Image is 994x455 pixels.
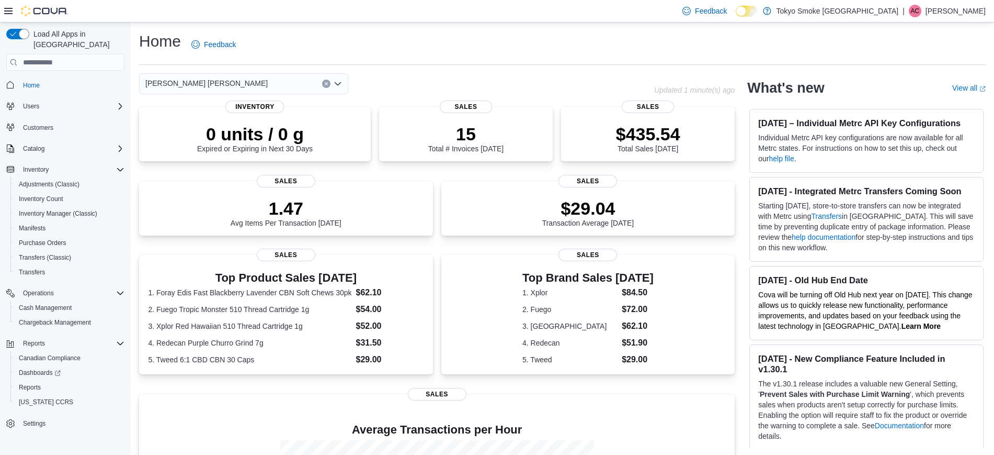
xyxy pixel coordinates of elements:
div: Total # Invoices [DATE] [428,124,504,153]
a: Transfers (Classic) [15,251,75,264]
h3: Top Brand Sales [DATE] [522,272,654,284]
button: Customers [2,120,129,135]
svg: External link [979,86,986,92]
span: Adjustments (Classic) [19,180,79,188]
img: Cova [21,6,68,16]
span: Feedback [204,39,236,50]
div: Transaction Average [DATE] [542,198,634,227]
span: Reports [23,339,45,348]
p: Tokyo Smoke [GEOGRAPHIC_DATA] [776,5,899,17]
a: Dashboards [10,365,129,380]
span: Dashboards [19,369,61,377]
dd: $29.00 [356,353,424,366]
p: 15 [428,124,504,145]
span: Customers [19,121,124,134]
button: Inventory Count [10,192,129,206]
span: [US_STATE] CCRS [19,398,73,406]
dd: $54.00 [356,303,424,316]
dt: 1. Foray Edis Fast Blackberry Lavender CBN Soft Chews 30pk [148,287,351,298]
dd: $62.10 [356,286,424,299]
p: The v1.30.1 release includes a valuable new General Setting, ' ', which prevents sales when produ... [758,379,975,441]
button: Settings [2,416,129,431]
button: Transfers (Classic) [10,250,129,265]
span: Home [19,78,124,91]
div: Expired or Expiring in Next 30 Days [197,124,313,153]
dt: 2. Fuego [522,304,618,315]
button: Users [19,100,43,113]
a: [US_STATE] CCRS [15,396,77,408]
span: Manifests [19,224,45,232]
dd: $62.10 [622,320,654,332]
span: Washington CCRS [15,396,124,408]
span: Operations [23,289,54,297]
span: Sales [622,101,674,113]
button: Transfers [10,265,129,280]
button: Purchase Orders [10,236,129,250]
dt: 5. Tweed [522,354,618,365]
span: Cash Management [15,302,124,314]
h3: [DATE] - Integrated Metrc Transfers Coming Soon [758,186,975,196]
h4: Average Transactions per Hour [147,424,726,436]
span: Settings [23,419,45,428]
span: Inventory Count [19,195,63,203]
span: Reports [19,383,41,392]
button: Reports [2,336,129,351]
p: Individual Metrc API key configurations are now available for all Metrc states. For instructions ... [758,132,975,164]
dd: $52.00 [356,320,424,332]
button: Users [2,99,129,114]
dt: 1. Xplor [522,287,618,298]
p: $29.04 [542,198,634,219]
span: Load All Apps in [GEOGRAPHIC_DATA] [29,29,124,50]
a: help file [769,154,794,163]
button: Open list of options [334,80,342,88]
span: Sales [257,175,315,187]
dd: $31.50 [356,337,424,349]
span: Catalog [23,145,44,153]
span: Adjustments (Classic) [15,178,124,191]
button: Operations [19,287,58,299]
span: Users [23,102,39,110]
h3: [DATE] - New Compliance Feature Included in v1.30.1 [758,353,975,374]
button: Reports [19,337,49,350]
span: Sales [408,388,466,401]
span: Inventory Manager (Classic) [15,207,124,220]
span: Customers [23,124,53,132]
h3: Top Product Sales [DATE] [148,272,424,284]
dd: $72.00 [622,303,654,316]
strong: Prevent Sales with Purchase Limit Warning [760,390,910,398]
button: Chargeback Management [10,315,129,330]
h3: [DATE] – Individual Metrc API Key Configurations [758,118,975,128]
a: Dashboards [15,367,65,379]
button: Reports [10,380,129,395]
span: [PERSON_NAME] [PERSON_NAME] [145,77,268,90]
h1: Home [139,31,181,52]
dd: $29.00 [622,353,654,366]
a: View allExternal link [952,84,986,92]
button: Catalog [2,141,129,156]
button: Cash Management [10,301,129,315]
span: Reports [19,337,124,350]
a: Documentation [875,421,924,430]
span: Home [23,81,40,90]
dd: $84.50 [622,286,654,299]
button: Inventory Manager (Classic) [10,206,129,221]
span: Cash Management [19,304,72,312]
p: Starting [DATE], store-to-store transfers can now be integrated with Metrc using in [GEOGRAPHIC_D... [758,201,975,253]
a: Settings [19,417,50,430]
button: Operations [2,286,129,301]
div: Avg Items Per Transaction [DATE] [231,198,341,227]
h2: What's new [747,80,824,96]
span: Settings [19,417,124,430]
a: Feedback [187,34,240,55]
span: Users [19,100,124,113]
span: Inventory [225,101,284,113]
dt: 4. Redecan [522,338,618,348]
div: Alex Collier [909,5,921,17]
a: Inventory Count [15,193,67,205]
p: 0 units / 0 g [197,124,313,145]
p: | [902,5,905,17]
p: Updated 1 minute(s) ago [654,86,735,94]
button: Home [2,77,129,92]
input: Dark Mode [736,6,758,17]
dt: 5. Tweed 6:1 CBD CBN 30 Caps [148,354,351,365]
